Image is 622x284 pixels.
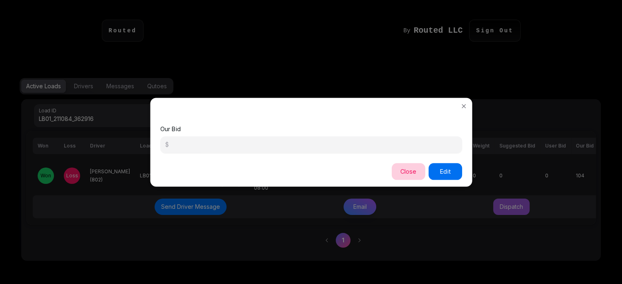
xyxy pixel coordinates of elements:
[169,136,457,153] input: Our Bid
[428,163,462,180] button: Edit
[150,98,472,123] header: Load: LB01_211084_362916
[160,125,184,133] label: Our Bid
[457,99,470,113] button: Close
[391,163,425,180] button: Close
